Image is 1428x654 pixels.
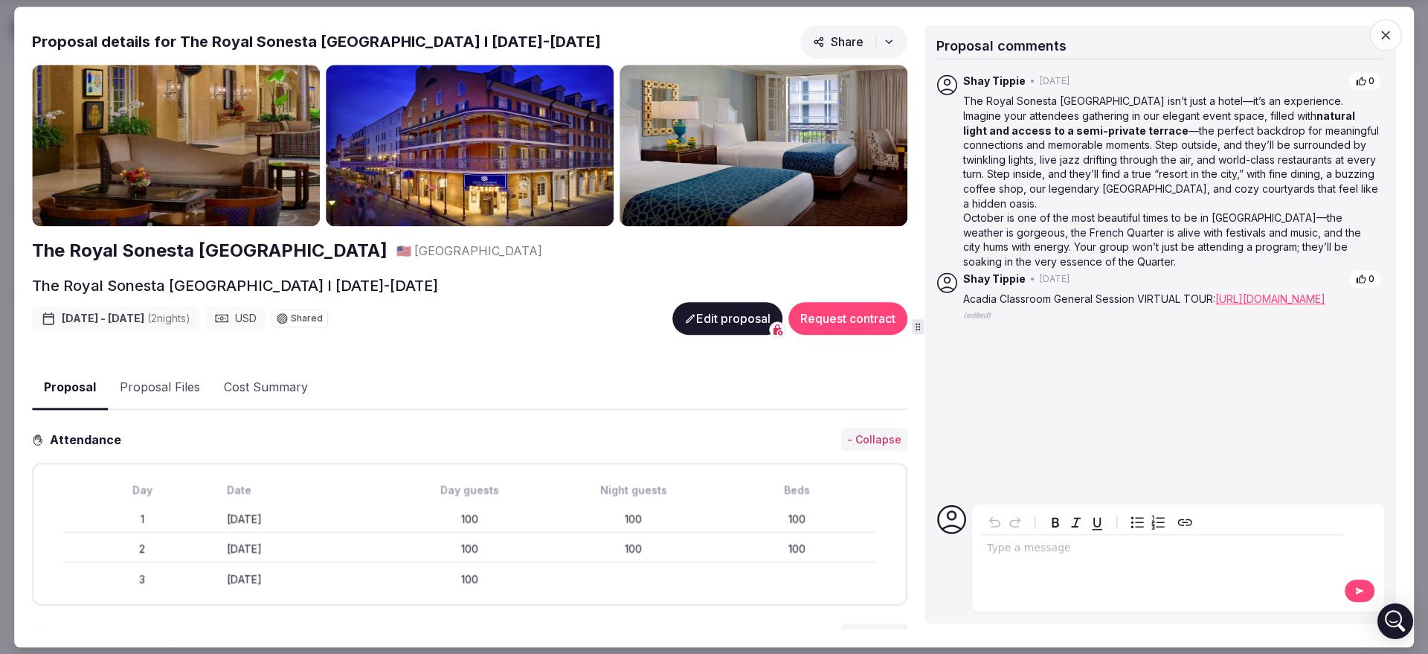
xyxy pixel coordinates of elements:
button: Proposal Files [108,367,212,410]
div: Night guests [555,483,713,498]
img: Gallery photo 3 [620,65,907,227]
button: Underline [1087,512,1107,533]
span: (edited) [963,310,991,319]
h3: Accommodations [47,626,172,644]
span: Shared [291,314,323,323]
button: (edited) [963,307,991,321]
span: Shay Tippie [963,272,1026,287]
span: [DATE] - [DATE] [62,311,190,326]
span: 🇺🇸 [396,243,411,258]
a: [URL][DOMAIN_NAME] [1215,293,1325,306]
span: Share [813,34,863,49]
a: The Royal Sonesta [GEOGRAPHIC_DATA] [32,238,387,263]
button: Create link [1174,512,1195,533]
div: 2 [63,542,221,557]
div: [DATE] [227,572,385,587]
span: Shay Tippie [963,74,1026,89]
button: Share [800,25,907,59]
div: USD [205,307,266,330]
div: [DATE] [227,512,385,527]
p: Acadia Classroom General Session VIRTUAL TOUR: [963,292,1381,307]
button: Numbered list [1148,512,1168,533]
p: October is one of the most beautiful times to be in [GEOGRAPHIC_DATA]—the weather is gorgeous, th... [963,211,1381,269]
div: Day guests [391,483,549,498]
button: 🇺🇸 [396,243,411,259]
div: Day [63,483,221,498]
span: • [1030,273,1035,286]
button: 0 [1348,71,1381,92]
div: toggle group [1127,512,1168,533]
div: 100 [718,542,876,557]
img: Gallery photo 2 [326,65,614,227]
button: Italic [1066,512,1087,533]
span: [DATE] [1040,273,1070,286]
div: [DATE] [227,542,385,557]
h2: Proposal details for The Royal Sonesta [GEOGRAPHIC_DATA] I [DATE]-[DATE] [32,31,601,52]
button: Edit proposal [672,302,782,335]
span: Proposal comments [936,38,1067,54]
button: Request contract [788,302,907,335]
img: Gallery photo 1 [32,65,320,227]
button: Bold [1045,512,1066,533]
div: Beds [718,483,876,498]
span: ( 2 night s ) [147,312,190,324]
span: [DATE] [1040,75,1070,88]
div: 3 [63,572,221,587]
div: Date [227,483,385,498]
div: 100 [718,512,876,527]
div: 100 [391,512,549,527]
span: 0 [1368,75,1374,88]
div: 100 [555,512,713,527]
button: Cost Summary [212,367,320,410]
h2: The Royal Sonesta [GEOGRAPHIC_DATA] I [DATE]-[DATE] [32,275,438,296]
div: 1 [63,512,221,527]
p: The Royal Sonesta [GEOGRAPHIC_DATA] isn’t just a hotel—it’s an experience. Imagine your attendees... [963,94,1381,211]
div: 100 [391,572,549,587]
button: - Collapse [841,624,907,648]
span: • [1030,75,1035,88]
div: 100 [391,542,549,557]
button: Proposal [32,366,108,410]
div: editable markdown [981,535,1344,565]
span: [GEOGRAPHIC_DATA] [414,243,542,259]
span: 0 [1368,273,1374,286]
button: 0 [1348,269,1381,289]
div: 100 [555,542,713,557]
button: Bulleted list [1127,512,1148,533]
button: - Collapse [841,428,907,452]
h3: Attendance [44,431,133,449]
